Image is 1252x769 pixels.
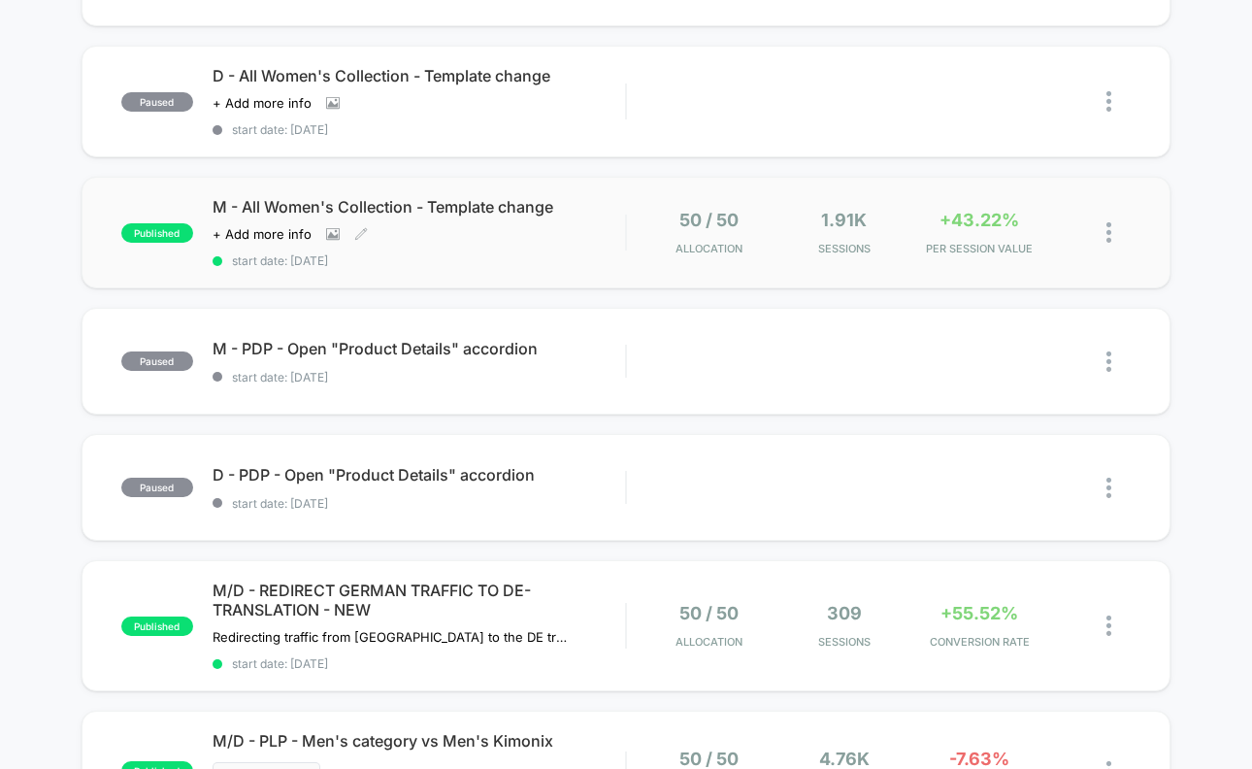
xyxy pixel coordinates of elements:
span: Sessions [781,635,906,649]
span: M/D - REDIRECT GERMAN TRAFFIC TO DE-TRANSLATION - NEW [213,581,625,619]
img: close [1106,222,1111,243]
span: +55.52% [940,603,1018,623]
span: -7.63% [949,749,1009,769]
span: Sessions [781,242,906,255]
span: + Add more info [213,95,312,111]
span: paused [121,92,193,112]
span: D - PDP - Open "Product Details" accordion [213,465,625,485]
span: Allocation [675,635,742,649]
span: 309 [827,603,862,623]
span: Allocation [675,242,742,255]
span: 50 / 50 [679,210,739,230]
span: published [121,617,193,636]
span: + Add more info [213,226,312,242]
span: start date: [DATE] [213,253,625,268]
span: published [121,223,193,243]
img: close [1106,91,1111,112]
span: M/D - PLP - Men's category vs Men's Kimonix [213,731,625,751]
img: close [1106,616,1111,636]
span: PER SESSION VALUE [916,242,1041,255]
span: M - All Women's Collection - Template change [213,197,625,217]
span: paused [121,351,193,371]
span: +43.22% [939,210,1019,230]
img: close [1106,351,1111,372]
span: 1.91k [821,210,867,230]
img: close [1106,478,1111,498]
span: M - PDP - Open "Product Details" accordion [213,339,625,358]
span: start date: [DATE] [213,122,625,137]
span: D - All Women's Collection - Template change [213,66,625,85]
span: 4.76k [819,749,870,769]
span: start date: [DATE] [213,496,625,511]
span: 50 / 50 [679,749,739,769]
span: 50 / 50 [679,603,739,623]
span: CONVERSION RATE [916,635,1041,649]
span: start date: [DATE] [213,656,625,671]
span: Redirecting traffic from [GEOGRAPHIC_DATA] to the DE translation of the website. [213,629,573,645]
span: start date: [DATE] [213,370,625,384]
span: paused [121,478,193,497]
